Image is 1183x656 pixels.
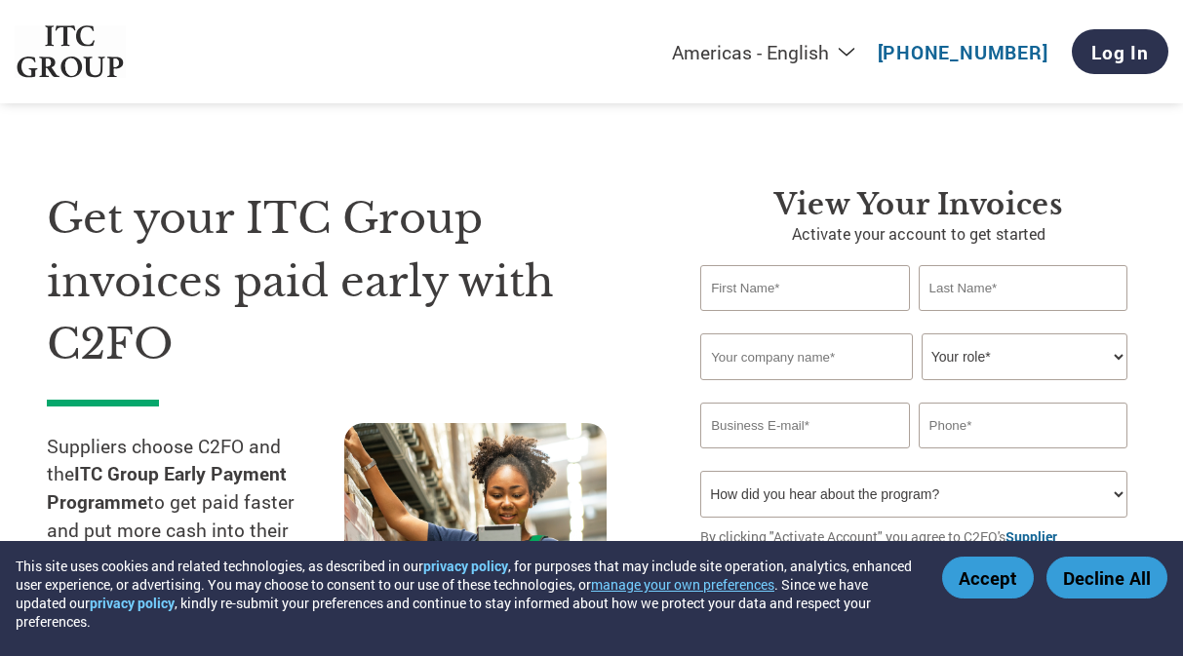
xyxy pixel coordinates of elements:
[700,450,909,463] div: Inavlid Email Address
[1046,557,1167,598] button: Decline All
[942,557,1034,598] button: Accept
[423,557,508,575] a: privacy policy
[922,333,1127,380] select: Title/Role
[700,382,1127,395] div: Invalid company name or company name is too long
[919,403,1127,448] input: Phone*
[700,187,1136,222] h3: View your invoices
[919,450,1127,463] div: Inavlid Phone Number
[919,265,1127,311] input: Last Name*
[90,594,175,612] a: privacy policy
[700,313,909,326] div: Invalid first name or first name is too long
[919,313,1127,326] div: Invalid last name or last name is too long
[878,40,1048,64] a: [PHONE_NUMBER]
[591,575,774,594] button: manage your own preferences
[700,333,913,380] input: Your company name*
[15,25,126,79] img: ITC Group
[47,187,642,376] h1: Get your ITC Group invoices paid early with C2FO
[344,423,607,615] img: supply chain worker
[47,433,344,630] p: Suppliers choose C2FO and the to get paid faster and put more cash into their business. You selec...
[47,461,287,514] strong: ITC Group Early Payment Programme
[1072,29,1168,74] a: Log In
[16,557,914,631] div: This site uses cookies and related technologies, as described in our , for purposes that may incl...
[700,222,1136,246] p: Activate your account to get started
[700,265,909,311] input: First Name*
[700,526,1136,567] p: By clicking "Activate Account" you agree to C2FO's and
[700,403,909,448] input: Invalid Email format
